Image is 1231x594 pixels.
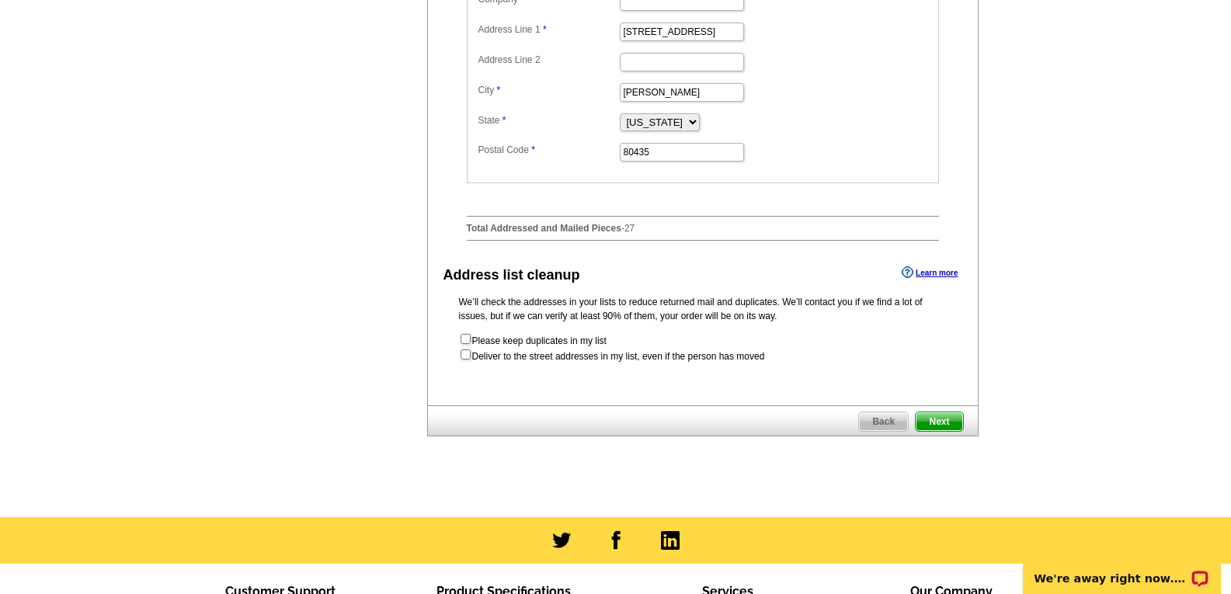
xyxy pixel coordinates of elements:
div: Address list cleanup [443,265,580,286]
label: Address Line 2 [478,53,618,67]
label: City [478,83,618,97]
label: Postal Code [478,143,618,157]
label: Address Line 1 [478,23,618,36]
span: Back [859,412,908,431]
span: 27 [624,223,635,234]
span: Next [916,412,962,431]
a: Learn more [902,266,958,279]
strong: Total Addressed and Mailed Pieces [467,223,621,234]
form: Please keep duplicates in my list Deliver to the street addresses in my list, even if the person ... [459,332,947,363]
p: We’ll check the addresses in your lists to reduce returned mail and duplicates. We’ll contact you... [459,295,947,323]
label: State [478,113,618,127]
iframe: LiveChat chat widget [1013,545,1231,594]
a: Back [858,412,909,432]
